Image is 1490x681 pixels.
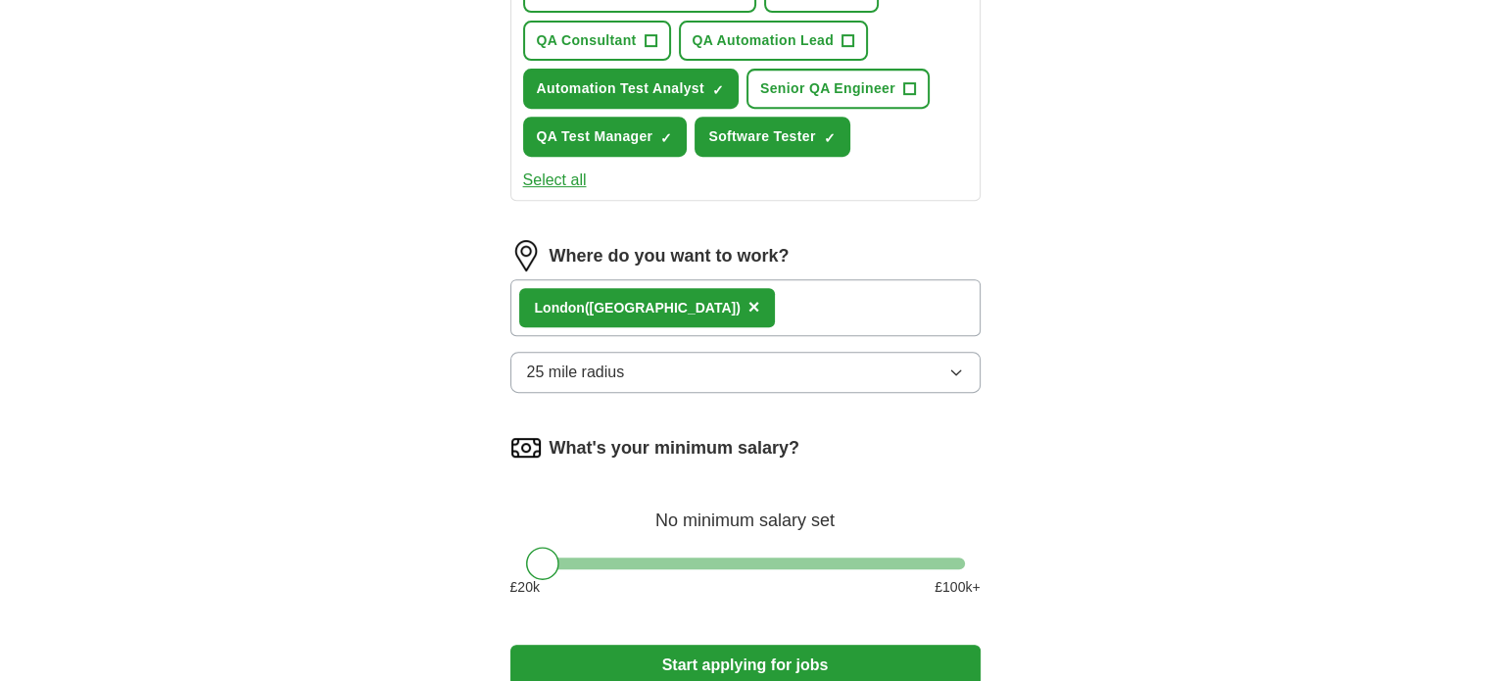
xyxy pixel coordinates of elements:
[660,130,672,146] span: ✓
[585,300,741,316] span: ([GEOGRAPHIC_DATA])
[550,243,790,269] label: Where do you want to work?
[510,487,981,534] div: No minimum salary set
[712,82,724,98] span: ✓
[748,296,760,317] span: ×
[824,130,836,146] span: ✓
[523,69,739,109] button: Automation Test Analyst✓
[537,30,637,51] span: QA Consultant
[523,117,688,157] button: QA Test Manager✓
[695,117,849,157] button: Software Tester✓
[537,126,653,147] span: QA Test Manager
[760,78,895,99] span: Senior QA Engineer
[510,240,542,271] img: location.png
[679,21,868,61] button: QA Automation Lead
[523,21,671,61] button: QA Consultant
[708,126,815,147] span: Software Tester
[510,432,542,463] img: salary.png
[510,352,981,393] button: 25 mile radius
[550,435,799,462] label: What's your minimum salary?
[935,577,980,598] span: £ 100 k+
[510,577,540,598] span: £ 20 k
[535,300,560,316] strong: Lon
[535,298,741,318] div: don
[537,78,704,99] span: Automation Test Analyst
[746,69,930,109] button: Senior QA Engineer
[523,169,587,192] button: Select all
[748,293,760,322] button: ×
[527,361,625,384] span: 25 mile radius
[693,30,834,51] span: QA Automation Lead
